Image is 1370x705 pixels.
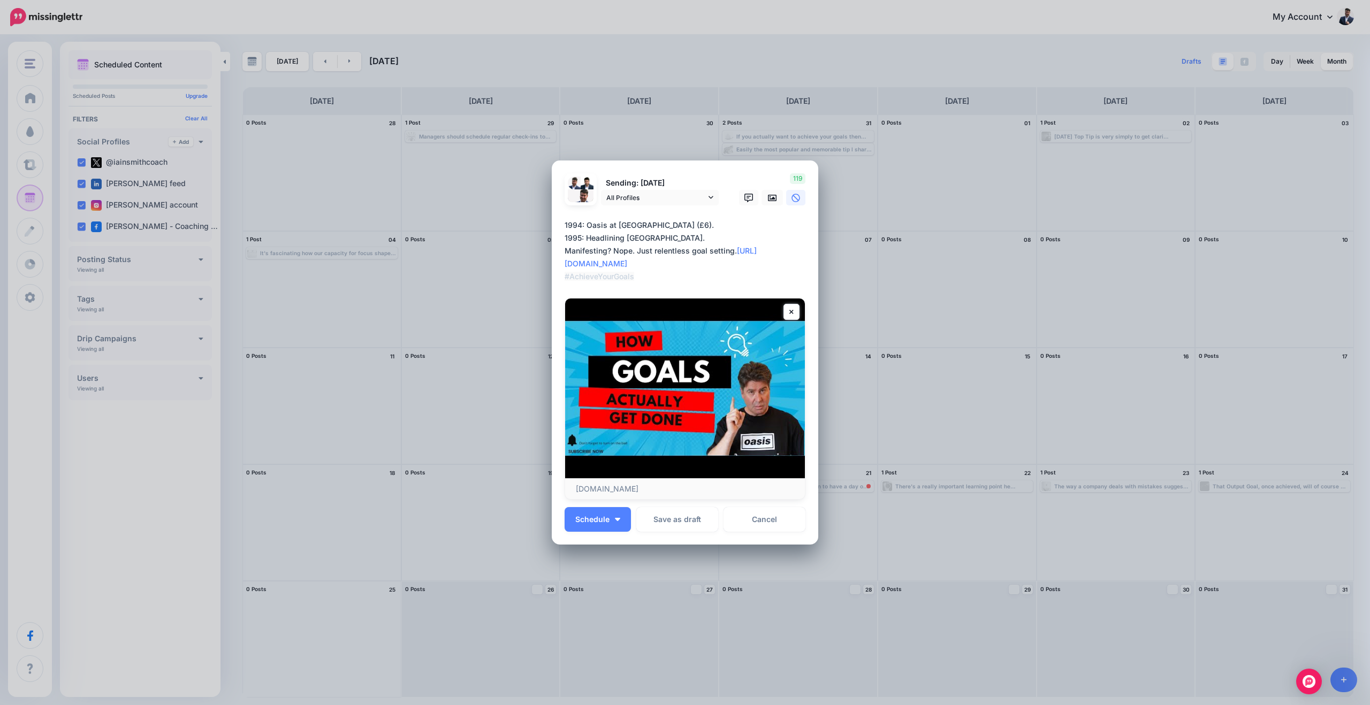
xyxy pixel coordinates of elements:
p: [DOMAIN_NAME] [576,484,794,494]
div: 1994: Oasis at [GEOGRAPHIC_DATA] (£6). 1995: Headlining [GEOGRAPHIC_DATA]. Manifesting? Nope. Jus... [565,219,811,283]
span: 119 [790,173,805,184]
button: Save as draft [636,507,718,532]
img: arrow-down-white.png [615,518,620,521]
span: All Profiles [606,192,706,203]
img: 1GLzVQb8-34146.jpg [568,177,581,189]
p: Sending: [DATE] [601,177,719,189]
img: 54511110_273784673554667_33125669709807616_n-bsa99682.jpg [568,189,593,215]
img: 45748362_10156783076489834_679078662150029312_n-bsa52389.png [581,177,593,189]
div: Open Intercom Messenger [1296,669,1322,694]
button: Schedule [565,507,631,532]
span: Schedule [575,516,610,523]
a: Cancel [724,507,805,532]
a: All Profiles [601,190,719,205]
